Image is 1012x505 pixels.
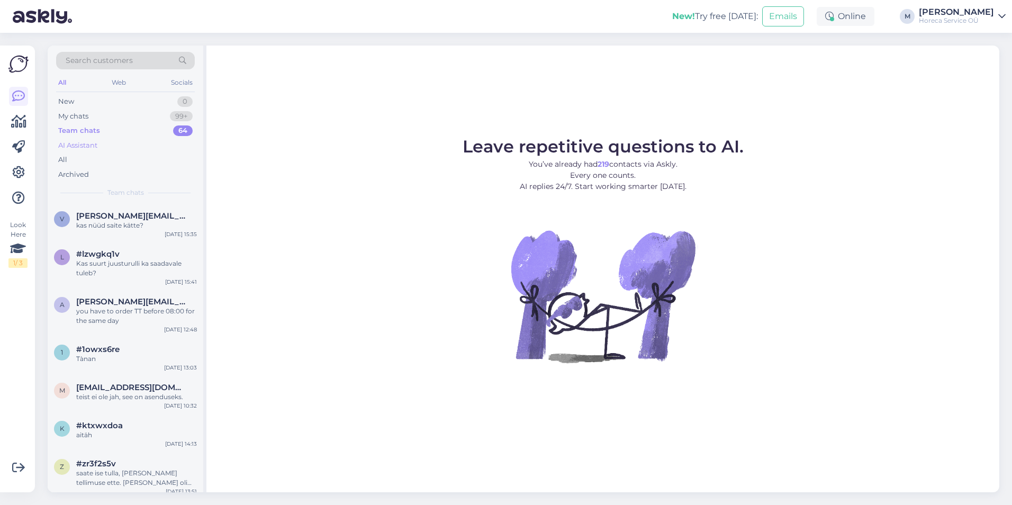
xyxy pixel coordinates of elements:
[58,111,88,122] div: My chats
[110,76,128,89] div: Web
[61,348,63,356] span: 1
[107,188,144,197] span: Team chats
[8,258,28,268] div: 1 / 3
[76,345,120,354] span: #1owxs6re
[76,468,197,488] div: saate ise tulla, [PERSON_NAME] tellimuse ette. [PERSON_NAME] oli koos käibemaksuga. Traspordi tee...
[56,76,68,89] div: All
[598,159,609,169] b: 219
[165,230,197,238] div: [DATE] 15:35
[919,8,994,16] div: [PERSON_NAME]
[463,136,744,157] span: Leave repetitive questions to AI.
[58,140,97,151] div: AI Assistant
[508,201,698,391] img: No Chat active
[672,11,695,21] b: New!
[76,297,186,306] span: alice@kotkotempire.com
[76,459,116,468] span: #zr3f2s5v
[58,125,100,136] div: Team chats
[817,7,874,26] div: Online
[164,326,197,333] div: [DATE] 12:48
[165,440,197,448] div: [DATE] 14:13
[59,386,65,394] span: m
[60,215,64,223] span: v
[919,16,994,25] div: Horeca Service OÜ
[76,421,123,430] span: #ktxwxdoa
[165,278,197,286] div: [DATE] 15:41
[762,6,804,26] button: Emails
[76,249,120,259] span: #lzwgkq1v
[76,430,197,440] div: aitäh
[8,220,28,268] div: Look Here
[919,8,1006,25] a: [PERSON_NAME]Horeca Service OÜ
[463,159,744,192] p: You’ve already had contacts via Askly. Every one counts. AI replies 24/7. Start working smarter [...
[164,402,197,410] div: [DATE] 10:32
[672,10,758,23] div: Try free [DATE]:
[58,96,74,107] div: New
[8,54,29,74] img: Askly Logo
[60,425,65,432] span: k
[164,364,197,372] div: [DATE] 13:03
[169,76,195,89] div: Socials
[177,96,193,107] div: 0
[76,211,186,221] span: virko.tugevus@delice.ee
[170,111,193,122] div: 99+
[60,253,64,261] span: l
[60,463,64,471] span: z
[76,383,186,392] span: memmekook@gmail.com
[900,9,915,24] div: M
[60,301,65,309] span: a
[76,259,197,278] div: Kas suurt juusturulli ka saadavale tuleb?
[76,354,197,364] div: Tànan
[58,169,89,180] div: Archived
[173,125,193,136] div: 64
[66,55,133,66] span: Search customers
[76,306,197,326] div: you have to order TT before 08:00 for the same day
[76,392,197,402] div: teist ei ole jah, see on asenduseks.
[58,155,67,165] div: All
[166,488,197,495] div: [DATE] 13:51
[76,221,197,230] div: kas nüüd saite kätte?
